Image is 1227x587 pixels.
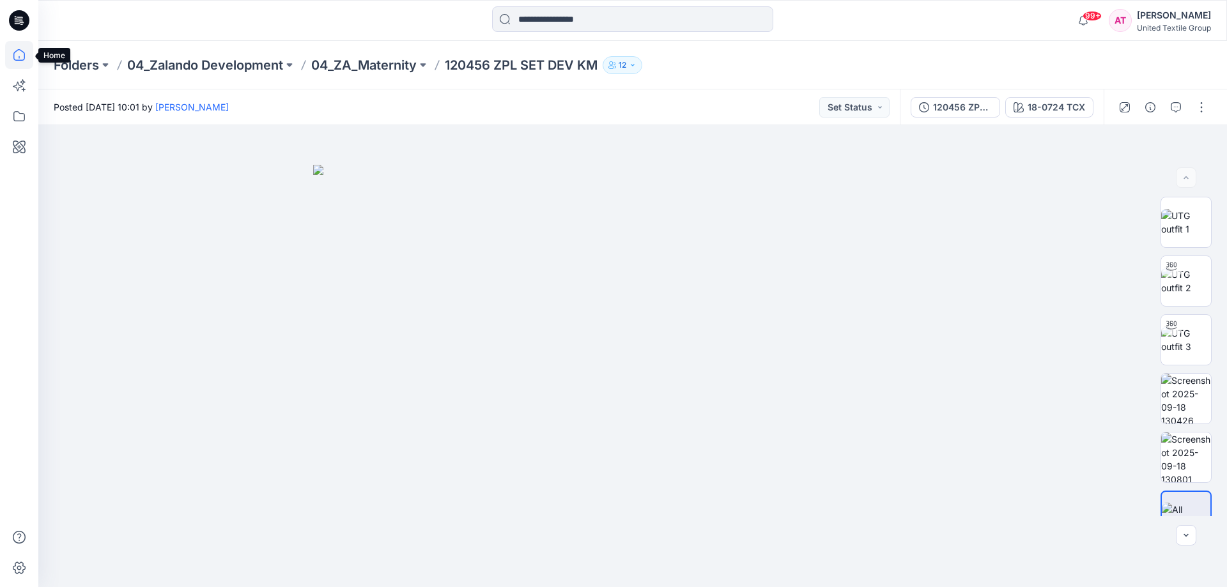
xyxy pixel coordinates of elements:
div: 120456 ZPL SET DEV2 KM [933,100,992,114]
div: 18-0724 TCX [1028,100,1085,114]
div: United Textile Group [1137,23,1211,33]
img: UTG outfit 3 [1161,326,1211,353]
div: AT [1109,9,1132,32]
button: 120456 ZPL SET DEV2 KM [911,97,1000,118]
button: 12 [603,56,642,74]
span: 99+ [1083,11,1102,21]
img: Screenshot 2025-09-18 130426 [1161,374,1211,423]
p: 120456 ZPL SET DEV KM [445,56,598,74]
a: Folders [54,56,99,74]
a: 04_ZA_Maternity [311,56,417,74]
span: Posted [DATE] 10:01 by [54,100,229,114]
a: [PERSON_NAME] [155,102,229,112]
img: Screenshot 2025-09-18 130801 [1161,432,1211,482]
img: All colorways [1162,503,1210,530]
p: 12 [619,58,626,72]
a: 04_Zalando Development [127,56,283,74]
img: UTG outfit 1 [1161,209,1211,236]
button: Details [1140,97,1161,118]
button: 18-0724 TCX [1005,97,1093,118]
img: UTG outfit 2 [1161,268,1211,294]
div: [PERSON_NAME] [1137,8,1211,23]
